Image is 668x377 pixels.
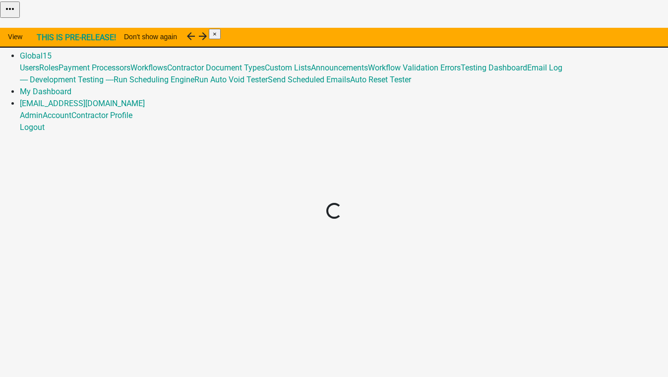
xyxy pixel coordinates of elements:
a: Email Log [527,63,562,72]
a: Contractor Profile [71,111,132,120]
i: more_horiz [4,3,16,15]
a: Users [20,63,39,72]
span: 15 [43,51,52,61]
a: Home [20,27,41,37]
button: Don't show again [116,28,185,46]
a: Admin [20,111,43,120]
div: [EMAIL_ADDRESS][DOMAIN_NAME] [20,110,668,133]
a: Logout [20,123,45,132]
a: My Dashboard [20,87,71,96]
a: ---- Development Testing ---- [20,75,114,84]
button: Close [209,29,221,39]
a: Account [43,111,71,120]
a: Payment Processors [59,63,130,72]
a: Testing Dashboard [461,63,527,72]
a: Send Scheduled Emails [268,75,350,84]
a: Run Auto Void Tester [194,75,268,84]
a: Contractor Document Types [167,63,265,72]
a: Announcements [311,63,368,72]
div: Global15 [20,62,668,86]
a: Run Scheduling Engine [114,75,194,84]
i: arrow_forward [197,30,209,42]
a: Auto Reset Tester [350,75,411,84]
a: Workflow Validation Errors [368,63,461,72]
a: Roles [39,63,59,72]
span: × [213,30,217,38]
a: Custom Lists [265,63,311,72]
a: Workflows [130,63,167,72]
i: arrow_back [185,30,197,42]
strong: THIS IS PRE-RELEASE! [37,33,116,42]
a: [EMAIL_ADDRESS][DOMAIN_NAME] [20,99,145,108]
a: Global15 [20,51,52,61]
